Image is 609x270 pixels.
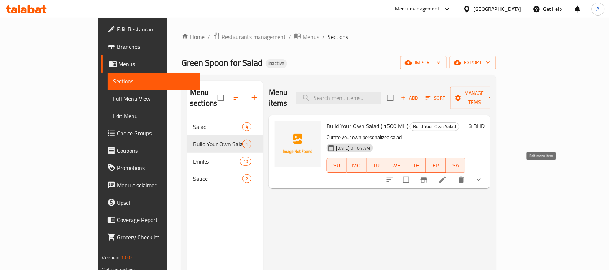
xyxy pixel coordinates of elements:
[421,92,450,104] span: Sort items
[424,92,447,104] button: Sort
[269,87,288,109] h2: Menu items
[426,158,446,173] button: FR
[187,115,263,190] nav: Menu sections
[117,25,194,34] span: Edit Restaurant
[213,90,228,105] span: Select all sections
[101,125,200,142] a: Choice Groups
[429,160,443,171] span: FR
[327,121,408,131] span: Build Your Own Salad ( 1500 ML )
[243,175,251,182] span: 2
[474,5,521,13] div: [GEOGRAPHIC_DATA]
[327,158,347,173] button: SU
[242,140,251,148] div: items
[117,233,194,241] span: Grocery Checklist
[449,160,463,171] span: SA
[117,181,194,190] span: Menu disclaimer
[101,211,200,228] a: Coverage Report
[350,160,364,171] span: MO
[187,170,263,187] div: Sauce2
[113,77,194,86] span: Sections
[266,60,287,66] span: Inactive
[406,158,426,173] button: TH
[222,32,286,41] span: Restaurants management
[469,121,485,131] h6: 3 BHD
[328,32,348,41] span: Sections
[190,87,218,109] h2: Menu sections
[386,158,406,173] button: WE
[228,89,246,106] span: Sort sections
[121,253,132,262] span: 1.0.0
[101,142,200,159] a: Coupons
[246,89,263,106] button: Add section
[275,121,321,167] img: Build Your Own Salad ( 1500 ML )
[381,171,399,188] button: sort-choices
[347,158,367,173] button: MO
[399,172,414,187] span: Select to update
[450,56,496,69] button: export
[113,94,194,103] span: Full Menu View
[193,122,242,131] span: Salad
[409,160,423,171] span: TH
[398,92,421,104] span: Add item
[289,32,291,41] li: /
[117,42,194,51] span: Branches
[108,73,200,90] a: Sections
[181,55,263,71] span: Green Spoon for Salad
[101,55,200,73] a: Menus
[455,58,490,67] span: export
[242,174,251,183] div: items
[119,60,194,68] span: Menus
[470,171,487,188] button: show more
[450,87,499,109] button: Manage items
[453,171,470,188] button: delete
[243,123,251,130] span: 4
[101,159,200,177] a: Promotions
[243,141,251,148] span: 1
[369,160,384,171] span: TU
[117,164,194,172] span: Promotions
[101,194,200,211] a: Upsell
[101,228,200,246] a: Grocery Checklist
[446,158,466,173] button: SA
[327,133,466,142] p: Curate your own personalized salad
[113,112,194,120] span: Edit Menu
[474,175,483,184] svg: Show Choices
[187,135,263,153] div: Build Your Own Salad1
[410,122,459,131] span: Build Your Own Salad
[367,158,386,173] button: TU
[322,32,325,41] li: /
[108,107,200,125] a: Edit Menu
[426,94,446,102] span: Sort
[207,32,210,41] li: /
[398,92,421,104] button: Add
[117,129,194,138] span: Choice Groups
[294,32,319,42] a: Menus
[101,177,200,194] a: Menu disclaimer
[117,146,194,155] span: Coupons
[193,157,240,166] span: Drinks
[181,32,496,42] nav: breadcrumb
[117,215,194,224] span: Coverage Report
[456,89,493,107] span: Manage items
[406,58,441,67] span: import
[193,174,242,183] span: Sauce
[303,32,319,41] span: Menus
[400,94,419,102] span: Add
[242,122,251,131] div: items
[330,160,344,171] span: SU
[187,118,263,135] div: Salad4
[400,56,447,69] button: import
[597,5,600,13] span: A
[102,253,120,262] span: Version:
[240,158,251,165] span: 10
[333,145,373,152] span: [DATE] 01:04 AM
[193,140,242,148] span: Build Your Own Salad
[108,90,200,107] a: Full Menu View
[389,160,403,171] span: WE
[117,198,194,207] span: Upsell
